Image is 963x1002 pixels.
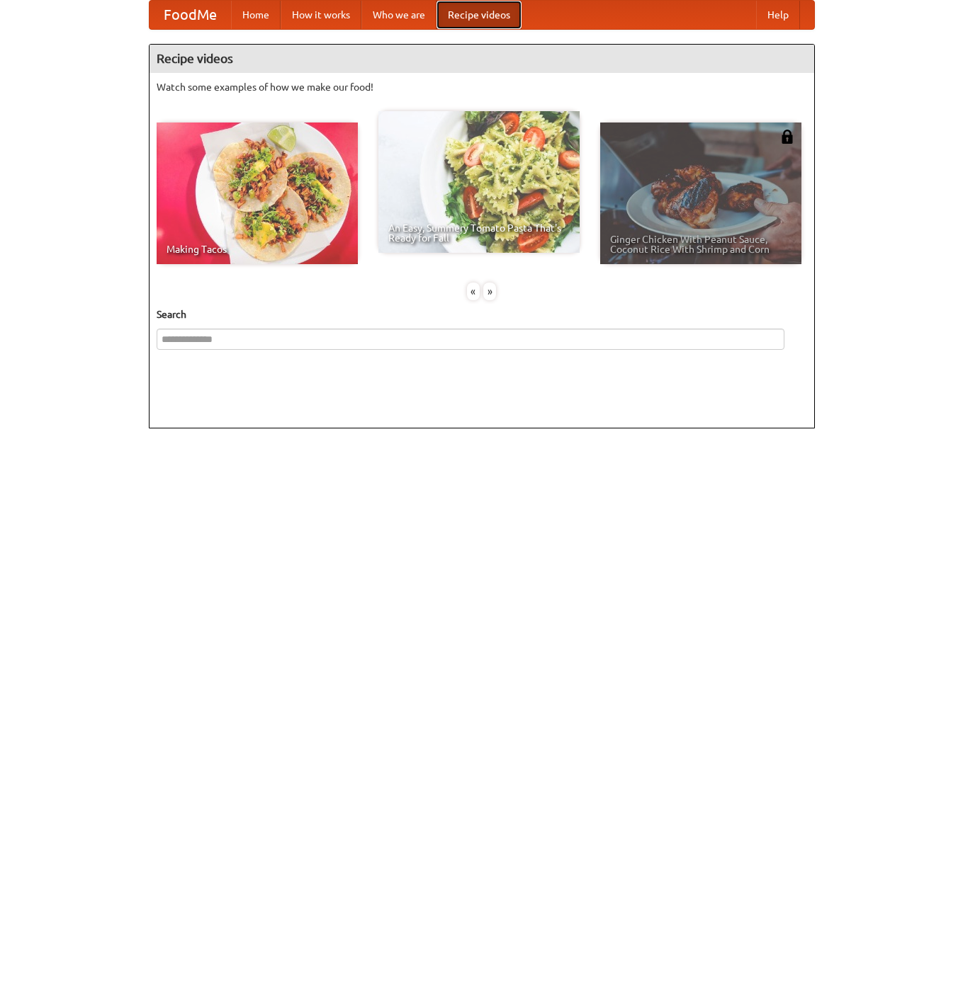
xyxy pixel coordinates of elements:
a: Recipe videos [437,1,522,29]
img: 483408.png [780,130,794,144]
a: How it works [281,1,361,29]
a: Making Tacos [157,123,358,264]
span: Making Tacos [167,244,348,254]
a: Help [756,1,800,29]
h4: Recipe videos [150,45,814,73]
a: Who we are [361,1,437,29]
div: » [483,283,496,300]
a: Home [231,1,281,29]
span: An Easy, Summery Tomato Pasta That's Ready for Fall [388,223,570,243]
p: Watch some examples of how we make our food! [157,80,807,94]
a: An Easy, Summery Tomato Pasta That's Ready for Fall [378,111,580,253]
a: FoodMe [150,1,231,29]
div: « [467,283,480,300]
h5: Search [157,307,807,321]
